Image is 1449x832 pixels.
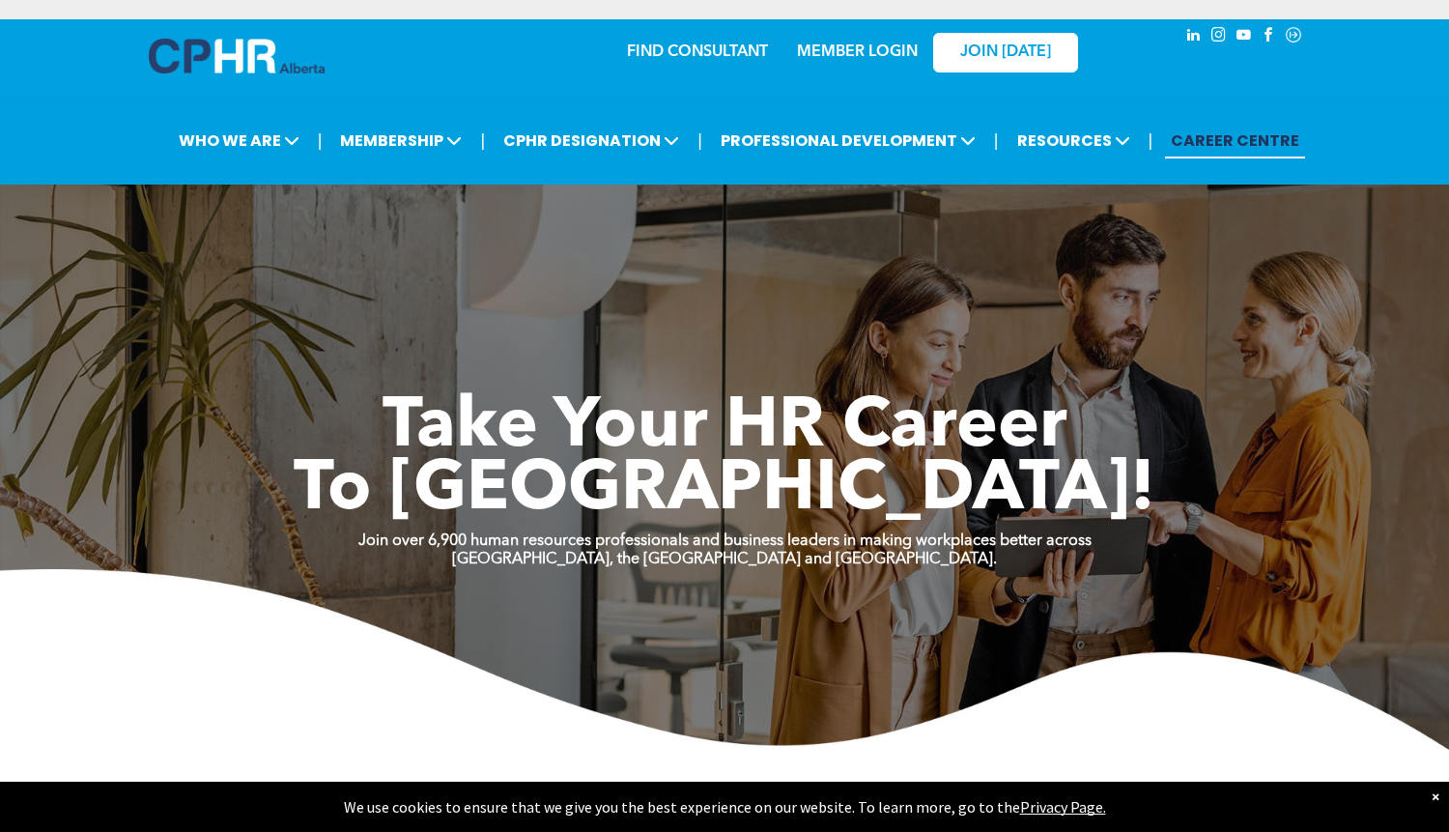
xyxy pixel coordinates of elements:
span: WHO WE ARE [173,123,305,158]
img: A blue and white logo for cp alberta [149,39,325,73]
a: instagram [1207,24,1229,50]
a: linkedin [1182,24,1204,50]
span: JOIN [DATE] [960,43,1051,62]
span: To [GEOGRAPHIC_DATA]! [294,456,1155,526]
strong: [GEOGRAPHIC_DATA], the [GEOGRAPHIC_DATA] and [GEOGRAPHIC_DATA]. [452,552,997,567]
span: PROFESSIONAL DEVELOPMENT [715,123,981,158]
strong: Join over 6,900 human resources professionals and business leaders in making workplaces better ac... [358,533,1092,549]
a: JOIN [DATE] [933,33,1078,72]
div: Dismiss notification [1432,787,1439,806]
span: CPHR DESIGNATION [497,123,685,158]
a: Privacy Page. [1020,797,1106,817]
a: Social network [1283,24,1304,50]
a: MEMBER LOGIN [797,44,918,60]
li: | [697,121,702,160]
a: youtube [1233,24,1254,50]
li: | [994,121,999,160]
a: FIND CONSULTANT [627,44,768,60]
span: MEMBERSHIP [334,123,468,158]
li: | [480,121,485,160]
li: | [318,121,323,160]
a: facebook [1258,24,1279,50]
span: Take Your HR Career [383,393,1067,463]
span: RESOURCES [1011,123,1136,158]
li: | [1149,121,1153,160]
a: CAREER CENTRE [1165,123,1305,158]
